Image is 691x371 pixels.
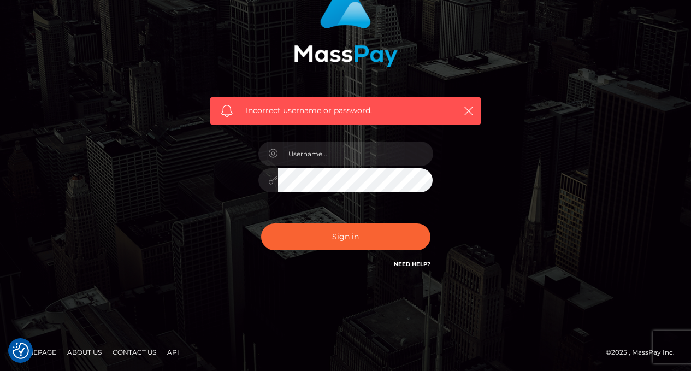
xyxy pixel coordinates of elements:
[394,261,430,268] a: Need Help?
[13,343,29,359] img: Revisit consent button
[12,344,61,361] a: Homepage
[13,343,29,359] button: Consent Preferences
[261,223,430,250] button: Sign in
[606,346,683,358] div: © 2025 , MassPay Inc.
[278,142,433,166] input: Username...
[163,344,184,361] a: API
[108,344,161,361] a: Contact Us
[246,105,445,116] span: Incorrect username or password.
[63,344,106,361] a: About Us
